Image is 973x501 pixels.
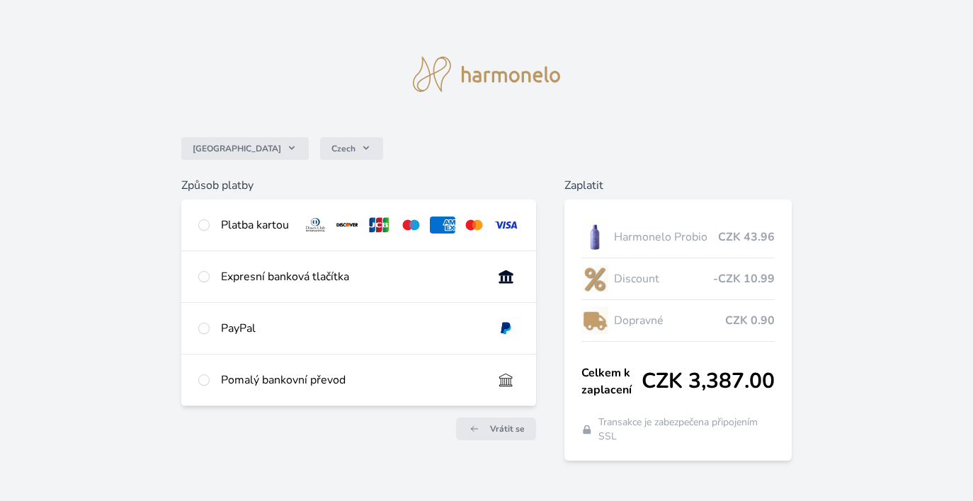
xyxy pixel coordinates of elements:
img: delivery-lo.png [581,303,608,338]
img: discount-lo.png [581,261,608,296]
img: logo.svg [413,57,560,92]
img: visa.svg [493,217,519,234]
img: paypal.svg [493,320,519,337]
img: mc.svg [461,217,487,234]
img: maestro.svg [398,217,424,234]
img: jcb.svg [366,217,392,234]
span: CZK 3,387.00 [642,369,775,394]
div: Pomalý bankovní převod [221,372,482,388]
img: CLEAN_PROBIO_se_stinem_x-lo.jpg [581,219,608,255]
span: -CZK 10.99 [713,270,775,287]
a: Vrátit se [456,417,536,440]
span: Harmonelo Probio [614,229,718,246]
span: Czech [331,143,355,154]
div: Platba kartou [221,217,291,234]
img: amex.svg [430,217,456,234]
h6: Způsob platby [181,177,537,194]
span: Discount [614,270,713,287]
div: Expresní banková tlačítka [221,268,482,285]
span: [GEOGRAPHIC_DATA] [193,143,281,154]
img: discover.svg [334,217,360,234]
span: CZK 0.90 [725,312,775,329]
span: Transakce je zabezpečena připojením SSL [598,415,775,444]
span: Vrátit se [490,423,525,434]
span: CZK 43.96 [718,229,775,246]
span: Celkem k zaplacení [581,364,642,398]
h6: Zaplatit [564,177,792,194]
button: [GEOGRAPHIC_DATA] [181,137,309,160]
button: Czech [320,137,383,160]
span: Dopravné [614,312,725,329]
div: PayPal [221,320,482,337]
img: diners.svg [302,217,329,234]
img: bankTransfer_IBAN.svg [493,372,519,388]
img: onlineBanking_CZ.svg [493,268,519,285]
